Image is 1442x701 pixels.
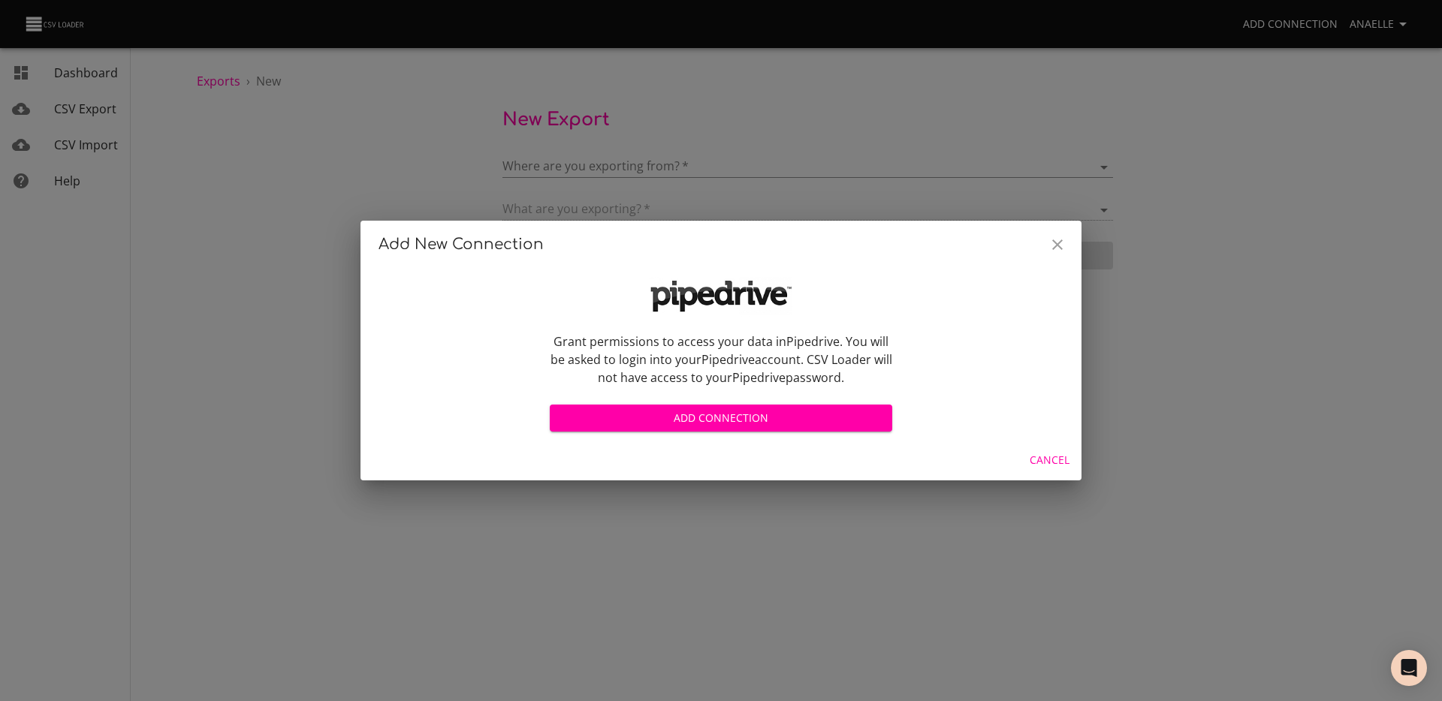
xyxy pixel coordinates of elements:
[550,405,892,432] button: Add Connection
[646,275,796,317] img: logo-x4-39b9a7149d7ad8aeb68e2e7287ff7c88.png
[550,332,892,387] p: Grant permissions to access your data in Pipedrive . You will be asked to login into your Pipedri...
[1024,447,1075,474] button: Cancel
[1039,227,1075,263] button: Close
[1391,650,1427,686] div: Open Intercom Messenger
[562,409,880,428] span: Add Connection
[1030,451,1069,470] span: Cancel
[379,233,1063,257] h2: Add New Connection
